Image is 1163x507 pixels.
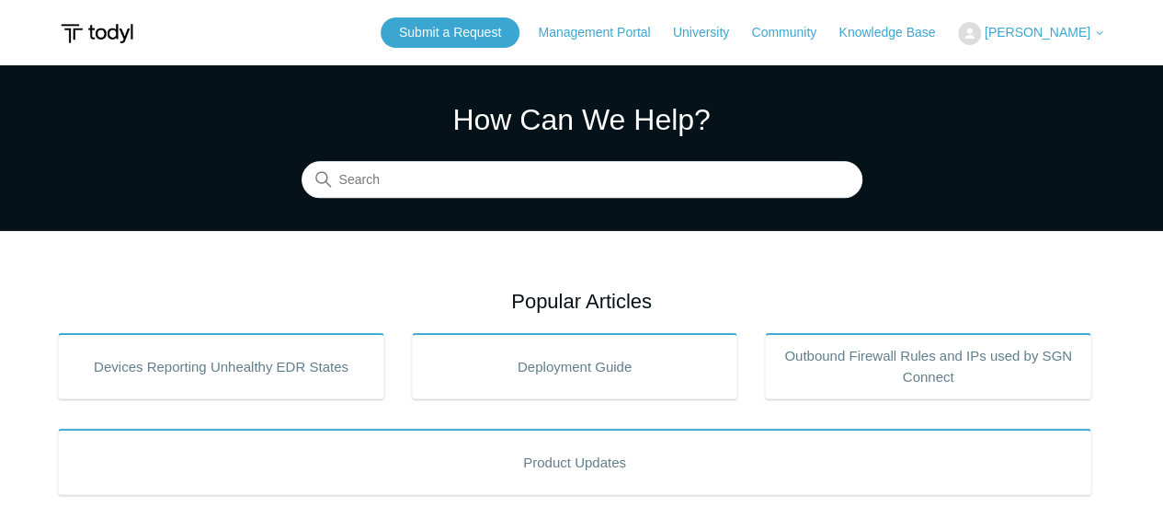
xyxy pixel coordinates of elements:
[958,22,1105,45] button: [PERSON_NAME]
[985,25,1090,40] span: [PERSON_NAME]
[538,23,668,42] a: Management Portal
[412,333,738,399] a: Deployment Guide
[673,23,747,42] a: University
[751,23,835,42] a: Community
[58,17,136,51] img: Todyl Support Center Help Center home page
[58,286,1105,317] h2: Popular Articles
[302,98,862,142] h1: How Can We Help?
[302,162,862,199] input: Search
[58,429,1091,495] a: Product Updates
[838,23,953,42] a: Knowledge Base
[58,333,384,399] a: Devices Reporting Unhealthy EDR States
[765,333,1091,399] a: Outbound Firewall Rules and IPs used by SGN Connect
[381,17,519,48] a: Submit a Request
